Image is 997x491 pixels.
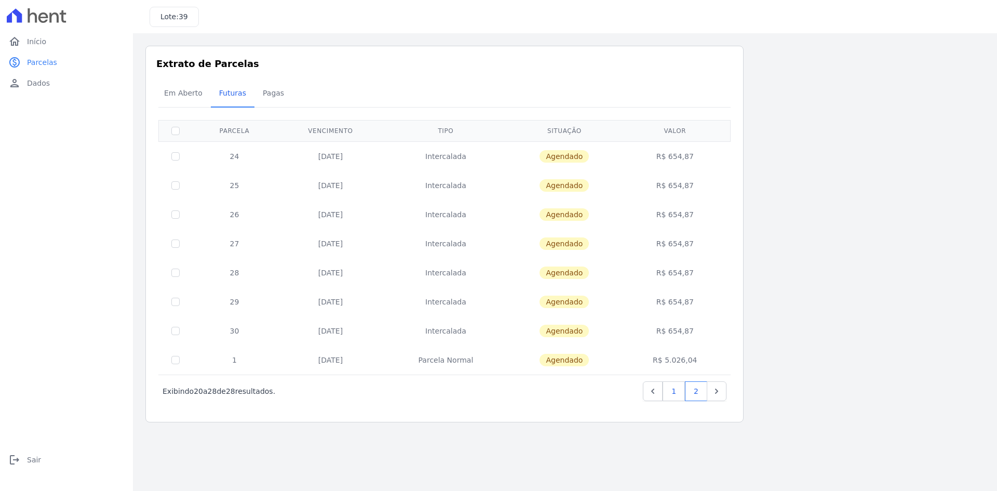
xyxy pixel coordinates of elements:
[277,171,384,200] td: [DATE]
[27,36,46,47] span: Início
[211,81,254,108] a: Futuras
[384,120,507,141] th: Tipo
[643,381,663,401] a: Previous
[156,57,733,71] h3: Extrato de Parcelas
[622,120,729,141] th: Valor
[622,171,729,200] td: R$ 654,87
[158,83,209,103] span: Em Aberto
[277,287,384,316] td: [DATE]
[192,200,277,229] td: 26
[384,346,507,375] td: Parcela Normal
[384,200,507,229] td: Intercalada
[8,454,21,466] i: logout
[277,229,384,258] td: [DATE]
[8,77,21,89] i: person
[540,325,589,337] span: Agendado
[622,287,729,316] td: R$ 654,87
[27,57,57,68] span: Parcelas
[540,237,589,250] span: Agendado
[540,208,589,221] span: Agendado
[194,387,203,395] span: 20
[384,141,507,171] td: Intercalada
[179,12,188,21] span: 39
[192,316,277,346] td: 30
[384,287,507,316] td: Intercalada
[192,141,277,171] td: 24
[622,229,729,258] td: R$ 654,87
[622,141,729,171] td: R$ 654,87
[507,120,622,141] th: Situação
[622,200,729,229] td: R$ 654,87
[384,171,507,200] td: Intercalada
[277,120,384,141] th: Vencimento
[213,83,252,103] span: Futuras
[192,229,277,258] td: 27
[8,35,21,48] i: home
[254,81,292,108] a: Pagas
[4,73,129,94] a: personDados
[540,354,589,366] span: Agendado
[4,52,129,73] a: paidParcelas
[277,200,384,229] td: [DATE]
[540,179,589,192] span: Agendado
[27,455,41,465] span: Sair
[8,56,21,69] i: paid
[208,387,217,395] span: 28
[192,287,277,316] td: 29
[192,346,277,375] td: 1
[540,150,589,163] span: Agendado
[277,346,384,375] td: [DATE]
[192,258,277,287] td: 28
[192,171,277,200] td: 25
[4,449,129,470] a: logoutSair
[277,258,384,287] td: [DATE]
[160,11,188,22] h3: Lote:
[4,31,129,52] a: homeInício
[192,120,277,141] th: Parcela
[257,83,290,103] span: Pagas
[163,386,275,396] p: Exibindo a de resultados.
[663,381,685,401] a: 1
[540,267,589,279] span: Agendado
[707,381,726,401] a: Next
[540,296,589,308] span: Agendado
[277,316,384,346] td: [DATE]
[622,316,729,346] td: R$ 654,87
[622,346,729,375] td: R$ 5.026,04
[156,81,211,108] a: Em Aberto
[226,387,235,395] span: 28
[685,381,707,401] a: 2
[384,258,507,287] td: Intercalada
[622,258,729,287] td: R$ 654,87
[384,316,507,346] td: Intercalada
[384,229,507,258] td: Intercalada
[27,78,50,88] span: Dados
[277,141,384,171] td: [DATE]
